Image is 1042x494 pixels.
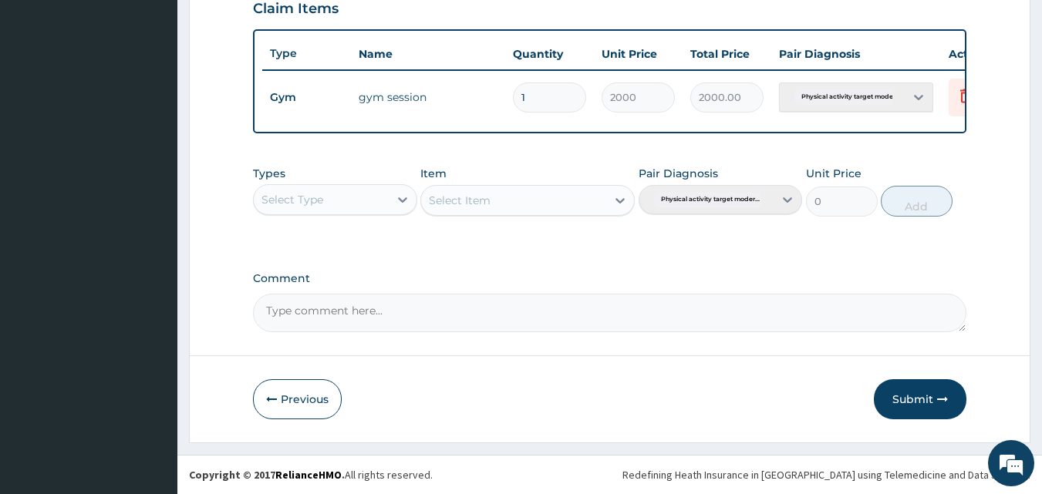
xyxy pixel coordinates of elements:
[639,166,718,181] label: Pair Diagnosis
[806,166,862,181] label: Unit Price
[89,149,213,304] span: We're online!
[771,39,941,69] th: Pair Diagnosis
[420,166,447,181] label: Item
[941,39,1018,69] th: Actions
[177,455,1042,494] footer: All rights reserved.
[262,39,351,68] th: Type
[262,83,351,112] td: Gym
[351,82,505,113] td: gym session
[505,39,594,69] th: Quantity
[29,77,62,116] img: d_794563401_company_1708531726252_794563401
[253,379,342,419] button: Previous
[253,272,967,285] label: Comment
[189,468,345,482] strong: Copyright © 2017 .
[881,186,953,217] button: Add
[594,39,683,69] th: Unit Price
[275,468,342,482] a: RelianceHMO
[80,86,259,106] div: Chat with us now
[874,379,966,419] button: Submit
[683,39,771,69] th: Total Price
[253,1,339,18] h3: Claim Items
[253,167,285,180] label: Types
[253,8,290,45] div: Minimize live chat window
[261,192,323,207] div: Select Type
[622,467,1030,482] div: Redefining Heath Insurance in [GEOGRAPHIC_DATA] using Telemedicine and Data Science!
[8,330,294,384] textarea: Type your message and hit 'Enter'
[351,39,505,69] th: Name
